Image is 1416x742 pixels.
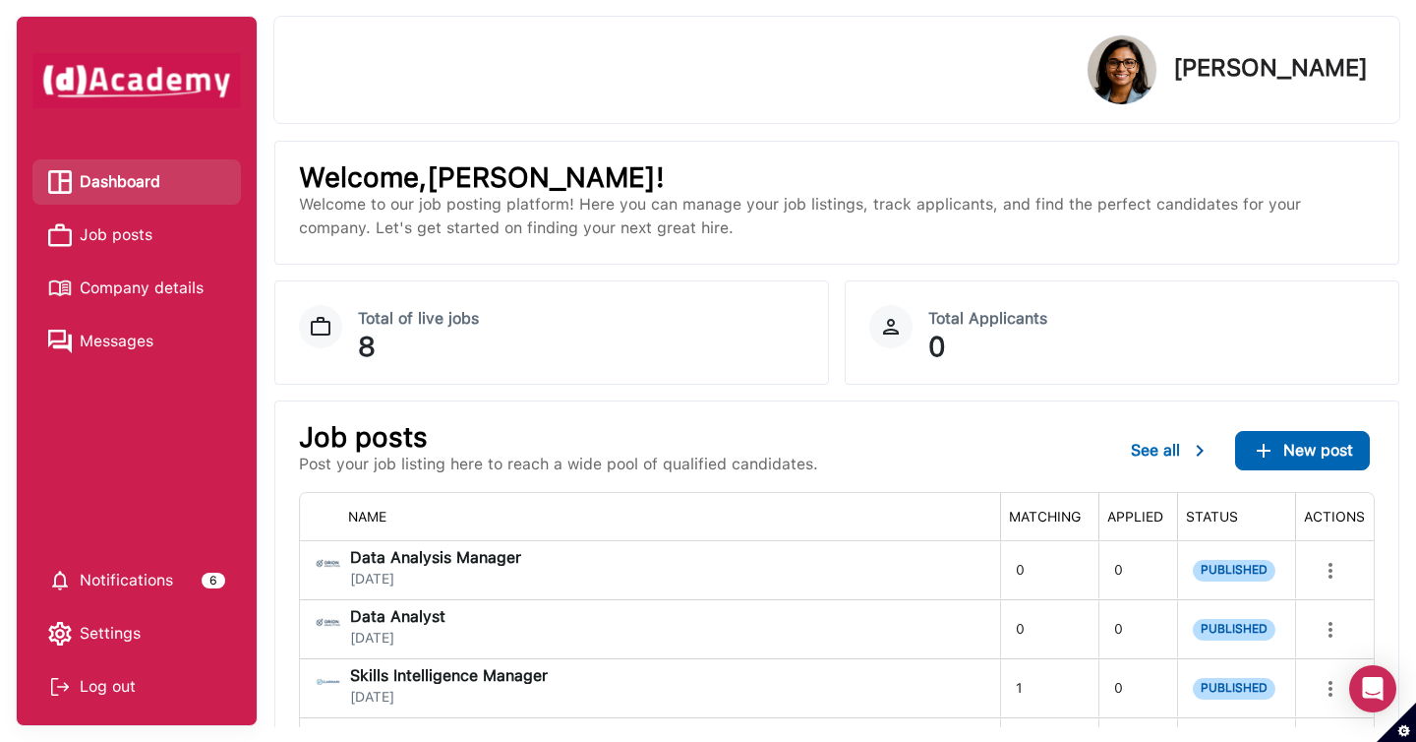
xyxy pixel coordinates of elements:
[315,609,342,637] img: jobi
[299,425,818,449] p: Job posts
[48,569,72,592] img: setting
[1173,56,1368,80] p: [PERSON_NAME]
[48,170,72,194] img: Dashboard icon
[1283,441,1353,460] span: New post
[1188,439,1211,463] img: ...
[299,165,1375,189] p: Welcome,
[80,327,153,356] span: Messages
[1311,610,1350,649] button: more
[928,333,1375,360] div: 0
[1193,678,1275,700] span: PUBLISHED
[1098,541,1177,599] div: 0
[1311,669,1350,709] button: more
[1000,541,1098,599] div: 0
[1186,509,1238,525] span: STATUS
[1009,509,1081,525] span: MATCHING
[1098,659,1177,717] div: 0
[80,566,173,595] span: Notifications
[1107,509,1163,525] span: APPLIED
[1311,551,1350,590] button: more
[1349,665,1396,712] div: Open Intercom Messenger
[1000,600,1098,658] div: 0
[299,193,1375,240] p: Welcome to our job posting platform! Here you can manage your job listings, track applicants, and...
[48,220,225,250] a: Job posts iconJob posts
[80,167,160,197] span: Dashboard
[48,167,225,197] a: Dashboard iconDashboard
[1131,441,1180,460] span: See all
[48,327,225,356] a: Messages iconMessages
[1088,35,1156,104] img: Profile
[315,668,342,696] img: jobi
[202,573,225,588] div: 6
[350,571,521,587] span: [DATE]
[1193,560,1275,582] span: PUBLISHED
[1252,439,1275,463] img: ...
[350,689,548,706] span: [DATE]
[1193,619,1275,641] span: PUBLISHED
[348,509,386,525] span: NAME
[350,630,445,647] span: [DATE]
[358,333,804,360] div: 8
[1235,431,1370,470] button: ...New post
[48,223,72,247] img: Job posts icon
[928,305,1375,333] div: Total Applicants
[1000,659,1098,717] div: 1
[48,277,72,300] img: Company details icon
[80,274,204,303] span: Company details
[32,53,241,108] img: dAcademy
[80,220,152,250] span: Job posts
[358,305,804,333] div: Total of live jobs
[299,453,818,476] p: Post your job listing here to reach a wide pool of qualified candidates.
[48,274,225,303] a: Company details iconCompany details
[1115,431,1227,470] button: See all...
[48,675,72,699] img: Log out
[427,160,665,194] span: [PERSON_NAME] !
[1377,703,1416,742] button: Set cookie preferences
[48,330,72,353] img: Messages icon
[48,672,225,702] div: Log out
[48,622,72,646] img: setting
[350,550,521,566] span: Data Analysis Manager
[315,550,342,578] img: jobi
[869,305,913,348] img: Icon Circle
[350,668,548,684] span: Skills Intelligence Manager
[1098,600,1177,658] div: 0
[350,609,445,625] span: Data Analyst
[299,305,342,348] img: Job Dashboard
[1304,509,1365,525] span: ACTIONS
[80,619,141,649] span: Settings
